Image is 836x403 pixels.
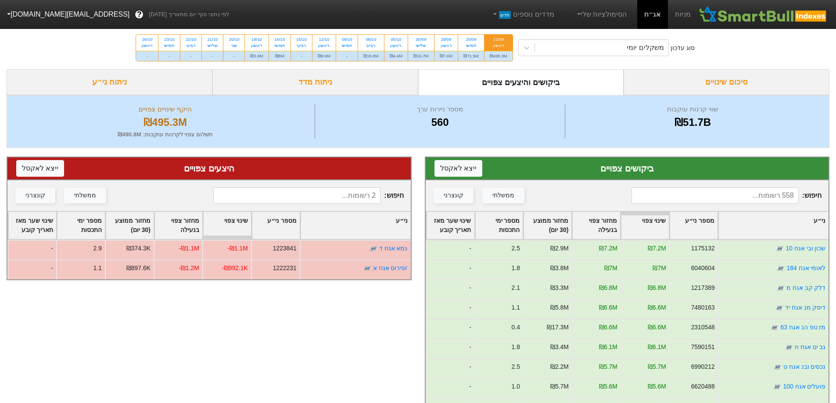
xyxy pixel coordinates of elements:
[599,283,617,292] div: ₪6.8M
[776,264,785,273] img: tase link
[698,6,829,23] img: SmartBull
[18,104,312,114] div: היקף שינויים צפויים
[426,260,474,279] div: -
[384,51,408,61] div: ₪4.4M
[8,212,56,239] div: Toggle SortBy
[186,36,196,43] div: 22/10
[786,264,825,271] a: לאומי אגח 184
[631,187,822,204] span: חיפוש :
[647,382,666,391] div: ₪5.6M
[550,244,568,253] div: ₪2.9M
[318,43,330,49] div: ראשון
[16,162,402,175] div: היצעים צפויים
[770,323,779,332] img: tase link
[213,187,403,204] span: חיפוש :
[621,212,669,239] div: Toggle SortBy
[599,382,617,391] div: ₪5.6M
[179,264,199,273] div: -₪1.2M
[599,362,617,371] div: ₪5.7M
[599,244,617,253] div: ₪7.2M
[273,264,297,273] div: 1222231
[653,264,666,273] div: ₪7M
[141,43,153,49] div: ראשון
[126,264,151,273] div: ₪897.6K
[245,51,268,61] div: ₪3.9M
[488,6,558,23] a: מדדים נוספיםחדש
[158,51,180,61] div: -
[126,244,151,253] div: ₪374.3K
[274,43,285,49] div: חמישי
[647,342,666,352] div: ₪6.1M
[390,43,402,49] div: ראשון
[775,303,783,312] img: tase link
[550,362,568,371] div: ₪2.2M
[15,188,55,203] button: קונצרני
[482,188,524,203] button: ממשלתי
[783,383,825,390] a: פועלים אגח 100
[93,264,102,273] div: 1.1
[490,43,507,49] div: ראשון
[784,343,793,352] img: tase link
[647,362,666,371] div: ₪5.7M
[57,212,105,239] div: Toggle SortBy
[363,264,372,273] img: tase link
[18,114,312,130] div: ₪495.3M
[164,36,175,43] div: 23/10
[213,187,380,204] input: 2 רשומות...
[773,382,782,391] img: tase link
[647,323,666,332] div: ₪6.6M
[25,191,45,200] div: קונצרני
[358,51,384,61] div: ₪19.8M
[137,9,142,21] span: ?
[7,260,56,279] div: -
[207,36,218,43] div: 21/10
[222,264,248,273] div: -₪992.1K
[93,244,102,253] div: 2.9
[671,43,695,53] div: סוג עדכון
[550,342,568,352] div: ₪3.4M
[426,279,474,299] div: -
[599,303,617,312] div: ₪6.6M
[16,160,64,177] button: ייצא לאקסל
[776,284,785,292] img: tase link
[604,264,617,273] div: ₪7M
[341,43,352,49] div: חמישי
[475,212,523,239] div: Toggle SortBy
[780,324,825,331] a: מז טפ הנ אגח 63
[647,303,666,312] div: ₪6.6M
[74,191,96,200] div: ממשלתי
[691,303,714,312] div: 7480163
[463,36,479,43] div: 25/09
[164,43,175,49] div: חמישי
[499,11,511,19] span: חדש
[312,51,336,61] div: ₪9.9M
[369,244,378,253] img: tase link
[64,188,106,203] button: ממשלתי
[106,212,154,239] div: Toggle SortBy
[572,212,620,239] div: Toggle SortBy
[547,323,569,332] div: ₪17.3M
[426,358,474,378] div: -
[301,212,411,239] div: Toggle SortBy
[223,51,244,61] div: -
[186,43,196,49] div: רביעי
[785,304,825,311] a: דיסק מנ אגח יד
[786,245,825,252] a: שכון ובי אגח 10
[567,114,818,130] div: ₪51.7B
[670,212,718,239] div: Toggle SortBy
[567,104,818,114] div: שווי קרנות עוקבות
[511,283,520,292] div: 2.1
[572,6,631,23] a: הסימולציות שלי
[490,36,507,43] div: 21/09
[317,104,563,114] div: מספר ניירות ערך
[427,212,474,239] div: Toggle SortBy
[136,51,158,61] div: -
[511,323,520,332] div: 0.4
[773,363,782,371] img: tase link
[599,342,617,352] div: ₪6.1M
[783,363,825,370] a: נכסים ובנ אגח ט
[203,212,251,239] div: Toggle SortBy
[550,303,568,312] div: ₪5.8M
[426,319,474,339] div: -
[511,362,520,371] div: 2.5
